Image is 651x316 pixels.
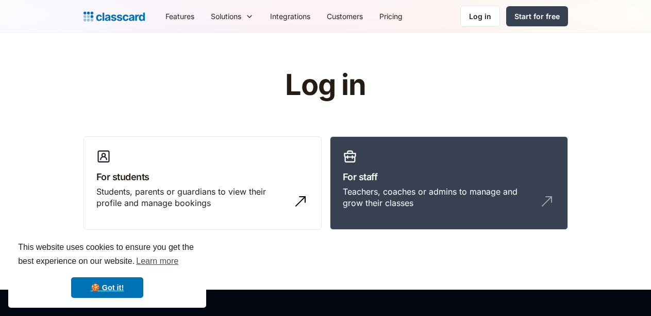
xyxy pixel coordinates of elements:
[514,11,560,22] div: Start for free
[84,136,322,230] a: For studentsStudents, parents or guardians to view their profile and manage bookings
[96,186,288,209] div: Students, parents or guardians to view their profile and manage bookings
[157,5,203,28] a: Features
[262,5,319,28] a: Integrations
[460,6,500,27] a: Log in
[96,170,309,184] h3: For students
[319,5,371,28] a: Customers
[371,5,411,28] a: Pricing
[343,170,555,184] h3: For staff
[18,241,196,269] span: This website uses cookies to ensure you get the best experience on our website.
[84,9,145,24] a: home
[211,11,241,22] div: Solutions
[343,186,535,209] div: Teachers, coaches or admins to manage and grow their classes
[203,5,262,28] div: Solutions
[330,136,568,230] a: For staffTeachers, coaches or admins to manage and grow their classes
[162,69,489,101] h1: Log in
[469,11,491,22] div: Log in
[506,6,568,26] a: Start for free
[71,277,143,298] a: dismiss cookie message
[8,231,206,308] div: cookieconsent
[135,254,180,269] a: learn more about cookies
